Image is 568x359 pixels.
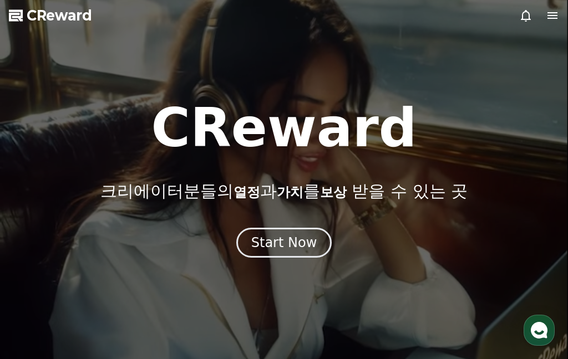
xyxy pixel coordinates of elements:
span: 보상 [320,184,347,200]
h1: CReward [151,101,417,155]
span: 가치 [277,184,303,200]
span: CReward [27,7,92,24]
p: 크리에이터분들의 과 를 받을 수 있는 곳 [100,181,468,201]
a: Messages [73,267,143,295]
a: Home [3,267,73,295]
a: Settings [143,267,213,295]
span: 열정 [234,184,260,200]
a: Start Now [236,239,332,249]
span: Settings [164,284,191,293]
a: CReward [9,7,92,24]
span: Home [28,284,48,293]
span: Messages [92,284,125,293]
button: Start Now [236,228,332,258]
div: Start Now [251,234,317,252]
